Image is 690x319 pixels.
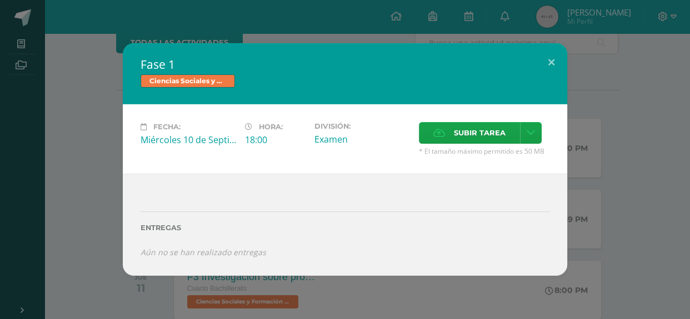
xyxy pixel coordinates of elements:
label: Entregas [141,224,549,232]
span: Ciencias Sociales y Formación Ciudadana [141,74,235,88]
span: Fecha: [153,123,181,131]
div: 18:00 [245,134,306,146]
div: Examen [314,133,410,145]
span: * El tamaño máximo permitido es 50 MB [419,146,549,156]
label: División: [314,122,410,130]
span: Subir tarea [454,123,506,143]
span: Hora: [259,123,283,131]
button: Close (Esc) [536,43,567,81]
i: Aún no se han realizado entregas [141,247,266,257]
div: Miércoles 10 de Septiembre [141,134,236,146]
h2: Fase 1 [141,57,549,72]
